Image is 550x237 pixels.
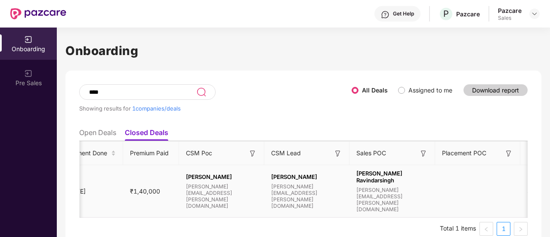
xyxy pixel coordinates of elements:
[440,222,476,236] li: Total 1 items
[186,173,257,180] span: [PERSON_NAME]
[356,187,428,212] span: [PERSON_NAME][EMAIL_ADDRESS][PERSON_NAME][DOMAIN_NAME]
[123,142,179,165] th: Premium Paid
[381,10,389,19] img: svg+xml;base64,PHN2ZyBpZD0iSGVscC0zMngzMiIgeG1sbnM9Imh0dHA6Ly93d3cudzMub3JnLzIwMDAvc3ZnIiB3aWR0aD...
[271,183,343,209] span: [PERSON_NAME][EMAIL_ADDRESS][PERSON_NAME][DOMAIN_NAME]
[10,8,66,19] img: New Pazcare Logo
[248,149,257,158] img: svg+xml;base64,PHN2ZyB3aWR0aD0iMTYiIGhlaWdodD0iMTYiIHZpZXdCb3g9IjAgMCAxNiAxNiIgZmlsbD0ibm9uZSIgeG...
[479,222,493,236] li: Previous Page
[79,105,352,112] div: Showing results for
[527,148,547,158] span: Region
[497,222,510,235] a: 1
[456,10,480,18] div: Pazcare
[65,41,541,60] h1: Onboarding
[356,148,386,158] span: Sales POC
[66,148,109,158] span: Payment Done
[59,142,123,165] th: Payment Done
[463,84,528,96] button: Download report
[196,87,206,97] img: svg+xml;base64,PHN2ZyB3aWR0aD0iMjQiIGhlaWdodD0iMjUiIHZpZXdCb3g9IjAgMCAyNCAyNSIgZmlsbD0ibm9uZSIgeG...
[479,222,493,236] button: left
[132,105,181,112] span: 1 companies/deals
[186,183,257,209] span: [PERSON_NAME][EMAIL_ADDRESS][PERSON_NAME][DOMAIN_NAME]
[24,69,33,78] img: svg+xml;base64,PHN2ZyB3aWR0aD0iMjAiIGhlaWdodD0iMjAiIHZpZXdCb3g9IjAgMCAyMCAyMCIgZmlsbD0ibm9uZSIgeG...
[24,35,33,44] img: svg+xml;base64,PHN2ZyB3aWR0aD0iMjAiIGhlaWdodD0iMjAiIHZpZXdCb3g9IjAgMCAyMCAyMCIgZmlsbD0ibm9uZSIgeG...
[393,10,414,17] div: Get Help
[442,148,486,158] span: Placement POC
[123,188,167,195] span: ₹1,40,000
[356,170,428,184] span: [PERSON_NAME] Ravindarsingh
[514,222,528,236] li: Next Page
[59,187,123,196] div: [DATE]
[408,86,452,94] label: Assigned to me
[484,227,489,232] span: left
[514,222,528,236] button: right
[498,15,522,22] div: Sales
[443,9,449,19] span: P
[271,173,343,180] span: [PERSON_NAME]
[497,222,510,236] li: 1
[271,148,301,158] span: CSM Lead
[419,149,428,158] img: svg+xml;base64,PHN2ZyB3aWR0aD0iMTYiIGhlaWdodD0iMTYiIHZpZXdCb3g9IjAgMCAxNiAxNiIgZmlsbD0ibm9uZSIgeG...
[518,227,523,232] span: right
[125,128,168,141] li: Closed Deals
[498,6,522,15] div: Pazcare
[334,149,342,158] img: svg+xml;base64,PHN2ZyB3aWR0aD0iMTYiIGhlaWdodD0iMTYiIHZpZXdCb3g9IjAgMCAxNiAxNiIgZmlsbD0ibm9uZSIgeG...
[362,86,388,94] label: All Deals
[504,149,513,158] img: svg+xml;base64,PHN2ZyB3aWR0aD0iMTYiIGhlaWdodD0iMTYiIHZpZXdCb3g9IjAgMCAxNiAxNiIgZmlsbD0ibm9uZSIgeG...
[79,128,116,141] li: Open Deals
[186,148,212,158] span: CSM Poc
[531,10,538,17] img: svg+xml;base64,PHN2ZyBpZD0iRHJvcGRvd24tMzJ4MzIiIHhtbG5zPSJodHRwOi8vd3d3LnczLm9yZy8yMDAwL3N2ZyIgd2...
